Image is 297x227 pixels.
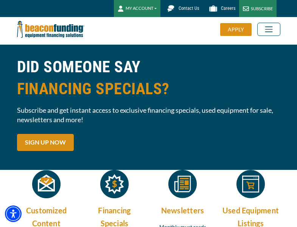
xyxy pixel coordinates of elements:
[236,170,265,198] img: Web page with a shopping cart in the center
[168,170,197,198] img: newspaper icon
[220,23,257,36] a: APPLY
[221,6,235,11] span: Careers
[153,204,212,217] h4: Newsletters
[17,106,280,124] span: Subscribe and get instant access to exclusive financing specials, used equipment for sale, newsle...
[17,17,84,42] img: Beacon Funding Corporation logo
[207,2,220,15] img: Beacon Funding Careers
[17,78,280,100] span: FINANCING SPECIALS?
[5,205,22,222] div: Accessibility Menu
[17,134,74,151] a: SIGN UP NOW
[164,2,177,15] img: Beacon Funding chat
[203,2,239,15] a: Careers
[179,6,199,11] span: Contact Us
[160,2,203,15] a: Contact Us
[32,170,61,198] img: Open envelope with mail coming out icon
[257,23,280,36] button: Toggle navigation
[100,170,129,198] img: Starburst with dollar sign inside
[17,56,280,100] h1: DID SOMEONE SAY
[220,23,252,36] div: APPLY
